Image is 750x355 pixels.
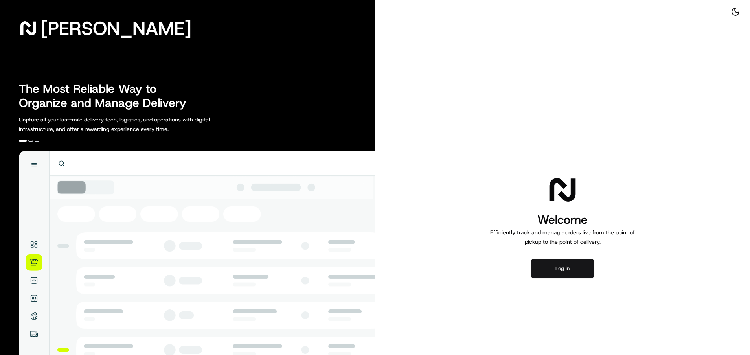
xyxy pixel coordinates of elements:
[19,115,245,134] p: Capture all your last-mile delivery tech, logistics, and operations with digital infrastructure, ...
[531,259,594,278] button: Log in
[487,212,638,228] h1: Welcome
[19,82,195,110] h2: The Most Reliable Way to Organize and Manage Delivery
[41,20,191,36] span: [PERSON_NAME]
[487,228,638,246] p: Efficiently track and manage orders live from the point of pickup to the point of delivery.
